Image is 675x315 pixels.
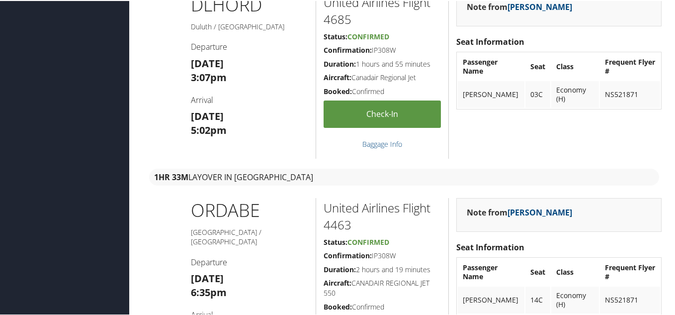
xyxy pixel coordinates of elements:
h5: Confirmed [324,86,441,96]
h5: Confirmed [324,301,441,311]
th: Frequent Flyer # [600,258,660,285]
h5: CANADAIR REGIONAL JET 550 [324,277,441,297]
strong: Seat Information [456,241,524,252]
h5: Duluth / [GEOGRAPHIC_DATA] [191,21,309,31]
th: Passenger Name [458,52,524,79]
strong: 1HR 33M [154,171,188,182]
h5: IP308W [324,44,441,54]
h4: Departure [191,256,309,267]
h5: IP308W [324,250,441,260]
td: NS521871 [600,80,660,107]
td: [PERSON_NAME] [458,286,524,313]
h1: ORD ABE [191,197,309,222]
span: Confirmed [347,236,389,246]
h4: Arrival [191,94,309,105]
h5: 1 hours and 55 minutes [324,58,441,68]
strong: 5:02pm [191,122,227,136]
h4: Departure [191,40,309,51]
h2: United Airlines Flight 4463 [324,199,441,232]
strong: Aircraft: [324,277,351,287]
strong: 6:35pm [191,285,227,298]
th: Passenger Name [458,258,524,285]
th: Frequent Flyer # [600,52,660,79]
td: 03C [525,80,550,107]
h5: Canadair Regional Jet [324,72,441,82]
strong: Aircraft: [324,72,351,81]
strong: Status: [324,31,347,40]
h5: 2 hours and 19 minutes [324,264,441,274]
td: 14C [525,286,550,313]
td: [PERSON_NAME] [458,80,524,107]
td: Economy (H) [551,286,599,313]
span: Confirmed [347,31,389,40]
strong: [DATE] [191,271,224,284]
th: Seat [525,258,550,285]
strong: Note from [467,206,572,217]
strong: Booked: [324,86,352,95]
strong: Duration: [324,264,356,273]
a: [PERSON_NAME] [507,0,572,11]
a: Check-in [324,100,441,127]
td: NS521871 [600,286,660,313]
strong: Duration: [324,58,356,68]
strong: Status: [324,236,347,246]
strong: [DATE] [191,108,224,122]
h5: [GEOGRAPHIC_DATA] / [GEOGRAPHIC_DATA] [191,226,309,246]
strong: Confirmation: [324,44,372,54]
strong: Booked: [324,301,352,311]
th: Seat [525,52,550,79]
a: [PERSON_NAME] [507,206,572,217]
strong: Note from [467,0,572,11]
th: Class [551,52,599,79]
a: Baggage Info [362,138,402,148]
div: layover in [GEOGRAPHIC_DATA] [149,168,659,185]
strong: 3:07pm [191,70,227,83]
strong: Confirmation: [324,250,372,259]
td: Economy (H) [551,80,599,107]
strong: Seat Information [456,35,524,46]
th: Class [551,258,599,285]
strong: [DATE] [191,56,224,69]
